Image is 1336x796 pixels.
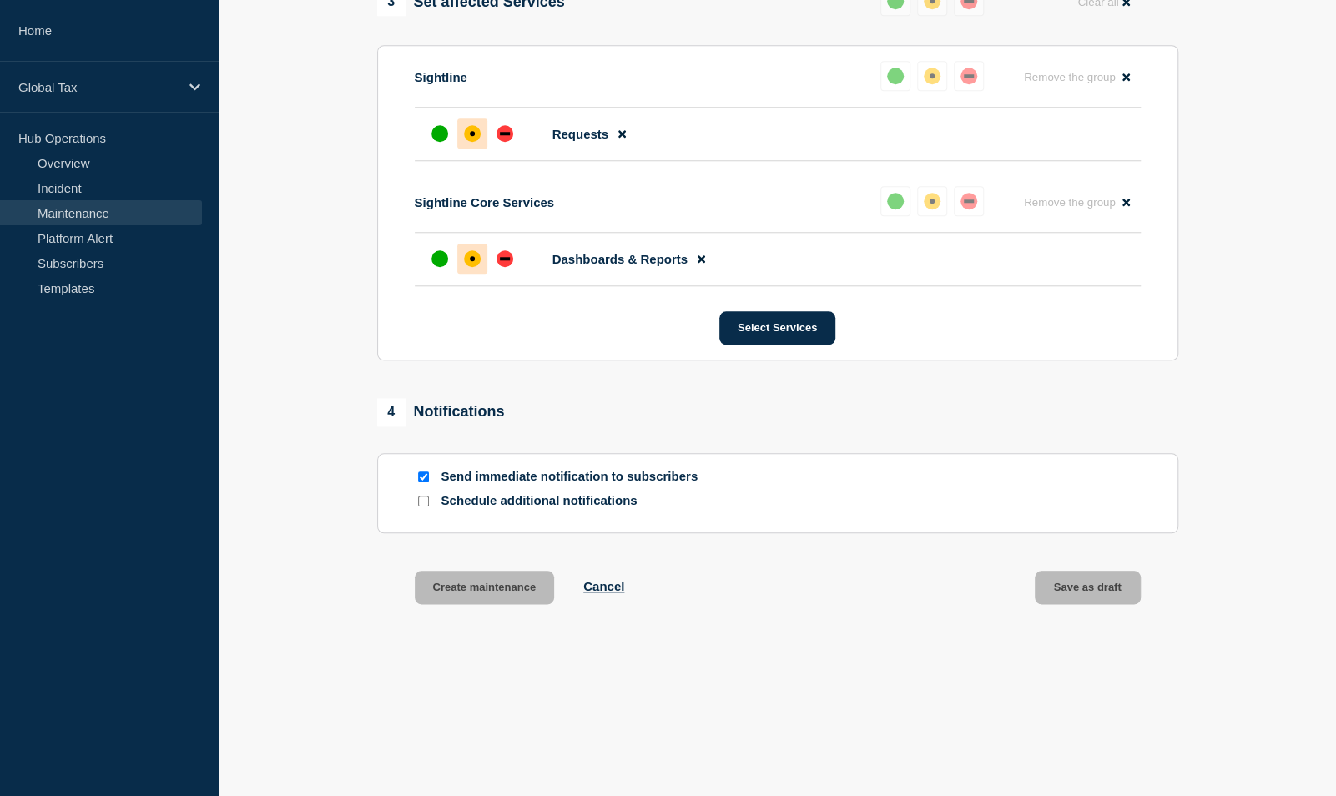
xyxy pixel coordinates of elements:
[954,61,984,91] button: down
[960,68,977,84] div: down
[464,125,481,142] div: affected
[418,496,429,506] input: Schedule additional notifications
[583,579,624,593] button: Cancel
[880,186,910,216] button: up
[924,193,940,209] div: affected
[552,127,609,141] span: Requests
[1024,71,1116,83] span: Remove the group
[960,193,977,209] div: down
[924,68,940,84] div: affected
[415,571,555,604] button: Create maintenance
[887,193,904,209] div: up
[880,61,910,91] button: up
[917,186,947,216] button: affected
[18,80,179,94] p: Global Tax
[441,493,708,509] p: Schedule additional notifications
[377,398,505,426] div: Notifications
[887,68,904,84] div: up
[441,469,708,485] p: Send immediate notification to subscribers
[1014,61,1141,93] button: Remove the group
[1024,196,1116,209] span: Remove the group
[497,125,513,142] div: down
[1035,571,1141,604] button: Save as draft
[552,252,688,266] span: Dashboards & Reports
[431,125,448,142] div: up
[719,311,835,345] button: Select Services
[431,250,448,267] div: up
[377,398,406,426] span: 4
[1014,186,1141,219] button: Remove the group
[917,61,947,91] button: affected
[464,250,481,267] div: affected
[418,471,429,482] input: Send immediate notification to subscribers
[415,70,467,84] p: Sightline
[954,186,984,216] button: down
[497,250,513,267] div: down
[415,195,555,209] p: Sightline Core Services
